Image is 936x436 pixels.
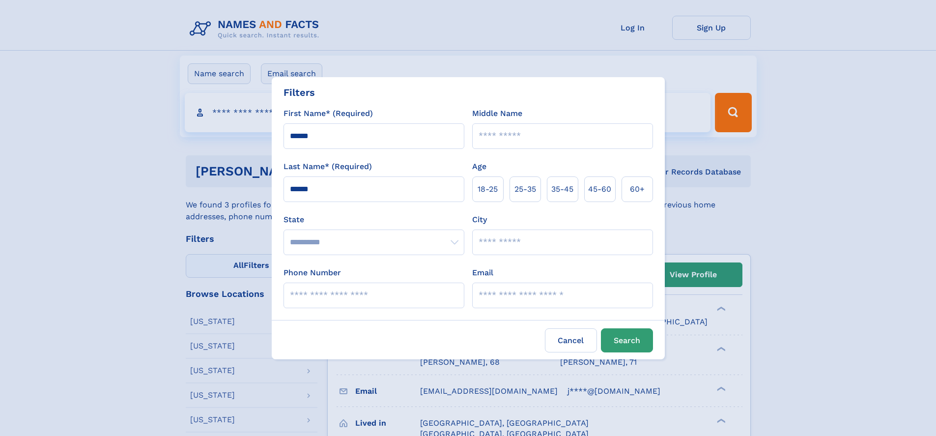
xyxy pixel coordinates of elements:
label: First Name* (Required) [284,108,373,119]
label: State [284,214,464,226]
span: 35‑45 [551,183,573,195]
span: 45‑60 [588,183,611,195]
span: 25‑35 [514,183,536,195]
label: Cancel [545,328,597,352]
button: Search [601,328,653,352]
label: Middle Name [472,108,522,119]
span: 60+ [630,183,645,195]
label: Phone Number [284,267,341,279]
label: Age [472,161,486,173]
label: City [472,214,487,226]
label: Last Name* (Required) [284,161,372,173]
div: Filters [284,85,315,100]
label: Email [472,267,493,279]
span: 18‑25 [478,183,498,195]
